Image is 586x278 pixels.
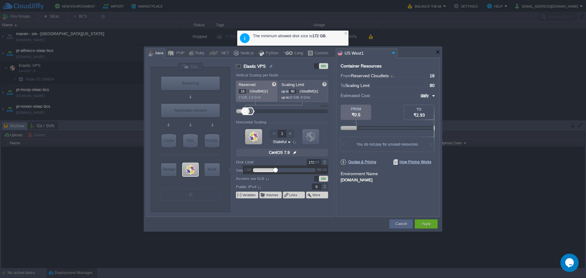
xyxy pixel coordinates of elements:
[205,134,219,147] div: NoSQL Databases
[161,77,220,90] div: Load Balancer
[239,87,276,94] p: cloudlet(s)
[352,112,360,117] span: ₹0.5
[281,89,289,93] span: up to
[236,167,298,174] label: Sequential restart delay
[320,104,327,108] div: 1024
[236,120,268,125] div: Horizontal Scaling
[560,254,580,272] iframe: chat widget
[239,49,254,58] div: Node.js
[264,49,278,58] div: Python
[236,175,298,182] label: Access via SLB
[253,33,345,39] div: The minimum allowed disk size is .
[293,49,303,58] div: Lang
[421,221,431,227] button: Apply
[430,83,435,88] span: 80
[239,96,261,99] span: 2 GiB, 1.6 GHz
[289,193,298,197] button: Links
[161,134,176,147] div: Cache
[183,134,198,147] div: SQL
[341,83,345,88] span: To
[161,163,176,176] div: Storage Containers
[205,134,219,147] div: NoSQL
[404,107,434,111] div: TO
[183,163,198,176] div: Elastic VPS
[161,104,220,117] div: Application Servers
[289,96,310,99] span: 10 GiB, 8 GHz
[236,183,298,190] label: Public IPv4
[218,49,229,58] div: .NET
[204,163,220,176] div: Build Node
[314,159,320,165] div: GB
[341,107,371,111] div: FROM
[161,163,176,175] div: Storage
[393,159,431,165] span: How Pricing Works
[281,82,304,87] span: Scaling Limit
[236,159,298,165] label: Disk Limit
[316,168,328,171] div: 500 GB
[341,64,382,68] div: Container Resources
[239,82,255,87] span: Reserved
[341,159,376,165] span: Quotas & Pricing
[341,73,351,78] span: From
[242,193,256,197] button: Variables
[204,163,220,175] div: Build
[194,49,204,58] div: Ruby
[266,193,279,197] button: Volumes
[161,77,220,90] div: Balancing
[341,92,370,99] span: Estimated Cost
[313,193,321,197] button: More
[345,83,370,88] span: Scaling Limit
[175,49,185,58] div: PHP
[161,188,220,200] div: Create New Layer
[183,134,198,147] div: SQL Databases
[243,168,253,171] div: 1 GB
[341,171,378,176] label: Environment Name
[281,87,326,94] p: cloudlet(s)
[396,221,407,227] button: Cancel
[153,49,163,58] div: Java
[319,63,328,69] div: ON
[281,96,289,99] span: up to
[313,49,328,58] div: Custom
[236,73,280,78] div: Vertical Scaling per Node
[414,113,425,117] span: ₹2.93
[312,34,326,38] b: 172 GB
[341,177,435,182] div: [DOMAIN_NAME]
[351,73,395,78] span: Reserved Cloudlets
[319,176,328,182] div: ON
[430,73,435,78] span: 16
[236,104,238,108] div: 0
